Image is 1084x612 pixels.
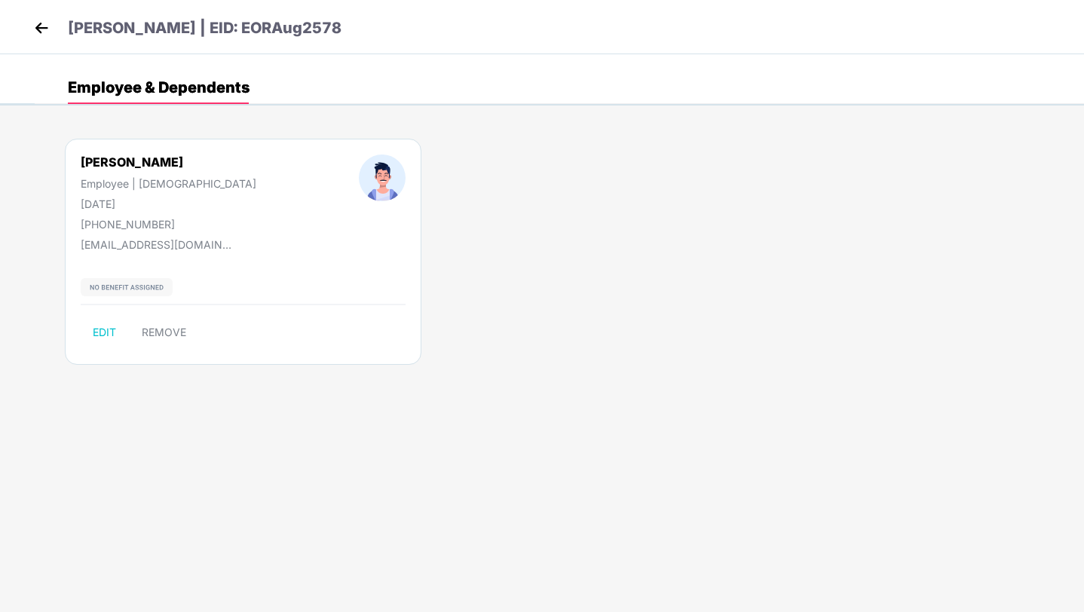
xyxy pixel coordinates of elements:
[81,218,256,231] div: [PHONE_NUMBER]
[81,197,256,210] div: [DATE]
[81,278,173,296] img: svg+xml;base64,PHN2ZyB4bWxucz0iaHR0cDovL3d3dy53My5vcmcvMjAwMC9zdmciIHdpZHRoPSIxMjIiIGhlaWdodD0iMj...
[68,80,250,95] div: Employee & Dependents
[68,17,341,40] p: [PERSON_NAME] | EID: EORAug2578
[81,155,256,170] div: [PERSON_NAME]
[30,17,53,39] img: back
[81,320,128,344] button: EDIT
[81,238,231,251] div: [EMAIL_ADDRESS][DOMAIN_NAME]
[81,177,256,190] div: Employee | [DEMOGRAPHIC_DATA]
[142,326,186,338] span: REMOVE
[359,155,406,201] img: profileImage
[93,326,116,338] span: EDIT
[130,320,198,344] button: REMOVE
